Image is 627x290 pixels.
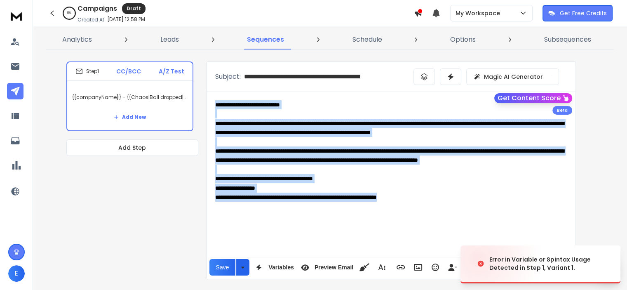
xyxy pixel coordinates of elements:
[215,72,241,82] p: Subject:
[460,241,543,286] img: image
[445,259,460,276] button: Insert Unsubscribe Link
[67,11,71,16] p: 0 %
[247,35,284,45] p: Sequences
[450,35,476,45] p: Options
[427,259,443,276] button: Emoticons
[242,30,289,50] a: Sequences
[8,265,25,282] button: E
[267,264,296,271] span: Variables
[62,35,92,45] p: Analytics
[494,93,572,103] button: Get Content Score
[75,68,99,75] div: Step 1
[445,30,481,50] a: Options
[542,5,613,21] button: Get Free Credits
[209,259,236,276] button: Save
[72,86,188,109] p: {{companyName}} - {{Chaos|Ball dropped|Weeds}}?
[66,139,198,156] button: Add Step
[410,259,426,276] button: Insert Image (Ctrl+P)
[107,16,145,23] p: [DATE] 12:58 PM
[466,68,559,85] button: Magic AI Generator
[116,67,141,75] p: CC/BCC
[484,73,543,81] p: Magic AI Generator
[313,264,355,271] span: Preview Email
[77,4,117,14] h1: Campaigns
[77,17,106,23] p: Created At:
[57,30,97,50] a: Analytics
[297,259,355,276] button: Preview Email
[251,259,296,276] button: Variables
[159,67,184,75] p: A/Z Test
[544,35,591,45] p: Subsequences
[66,61,193,131] li: Step1CC/BCCA/Z Test{{companyName}} - {{Chaos|Ball dropped|Weeds}}?Add New
[348,30,387,50] a: Schedule
[107,109,153,125] button: Add New
[539,30,596,50] a: Subsequences
[160,35,179,45] p: Leads
[560,9,607,17] p: Get Free Credits
[8,8,25,24] img: logo
[456,9,503,17] p: My Workspace
[552,106,572,115] div: Beta
[155,30,184,50] a: Leads
[489,255,611,272] div: Error in Variable or Spintax Usage Detected in Step 1, Variant 1.
[393,259,409,276] button: Insert Link (Ctrl+K)
[352,35,382,45] p: Schedule
[374,259,390,276] button: More Text
[122,3,146,14] div: Draft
